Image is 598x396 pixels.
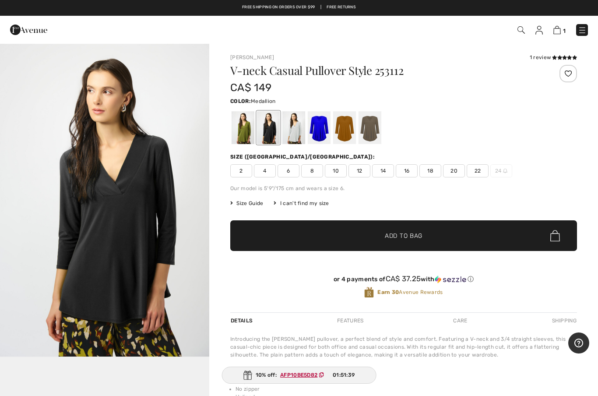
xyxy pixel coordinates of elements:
div: I can't find my size [274,199,329,207]
div: Medallion [333,111,356,144]
li: 96% Polyester, 4% Spandex [236,369,577,377]
div: 10% off: [222,367,376,384]
span: 2 [230,164,252,177]
span: Add to Bag [385,231,422,240]
div: Introducing the [PERSON_NAME] pullover, a perfect blend of style and comfort. Featuring a V-neck ... [230,335,577,359]
span: Size Guide [230,199,263,207]
strong: Earn 30 [377,289,399,295]
span: CA$ 37.25 [386,274,421,283]
span: 8 [301,164,323,177]
span: 20 [443,164,465,177]
img: Avenue Rewards [364,286,374,298]
div: or 4 payments of with [230,275,577,283]
span: 1 [563,28,566,34]
span: 6 [278,164,299,177]
img: Bag.svg [550,230,560,241]
span: 01:51:39 [333,371,355,379]
div: Vanilla 30 [282,111,305,144]
span: 22 [467,164,489,177]
span: 4 [254,164,276,177]
span: CA$ 149 [230,81,271,94]
div: Black [257,111,280,144]
span: 12 [348,164,370,177]
img: Shopping Bag [553,26,561,34]
img: Gift.svg [243,371,252,380]
div: Details [230,313,255,329]
div: Features [330,313,371,329]
div: Our model is 5'9"/175 cm and wears a size 6. [230,184,577,192]
span: 24 [490,164,512,177]
div: Size ([GEOGRAPHIC_DATA]/[GEOGRAPHIC_DATA]): [230,153,376,161]
div: Royal Sapphire 163 [308,111,331,144]
img: Search [517,26,525,34]
div: Care [446,313,475,329]
li: No zipper [236,385,577,393]
button: Add to Bag [230,220,577,251]
img: Menu [578,26,587,35]
div: or 4 payments ofCA$ 37.25withSezzle Click to learn more about Sezzle [230,275,577,286]
h1: V-neck Casual Pullover Style 253112 [230,65,519,76]
div: Artichoke [232,111,254,144]
img: Sezzle [435,276,466,283]
span: Medallion [251,98,276,104]
ins: AFP10BE5D82 [280,372,317,378]
span: 10 [325,164,347,177]
span: 16 [396,164,418,177]
img: My Info [535,26,543,35]
img: ring-m.svg [503,169,507,173]
span: Color: [230,98,251,104]
div: 1 review [530,53,577,61]
li: No pockets [236,377,577,385]
div: Java [359,111,381,144]
a: Free Returns [327,4,356,11]
img: 1ère Avenue [10,21,47,39]
span: 14 [372,164,394,177]
div: Shipping [550,313,577,329]
a: [PERSON_NAME] [230,54,274,60]
a: 1ère Avenue [10,25,47,33]
iframe: Opens a widget where you can find more information [568,332,589,354]
span: 18 [419,164,441,177]
a: Free shipping on orders over $99 [242,4,315,11]
span: Avenue Rewards [377,288,443,296]
a: 1 [553,25,566,35]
